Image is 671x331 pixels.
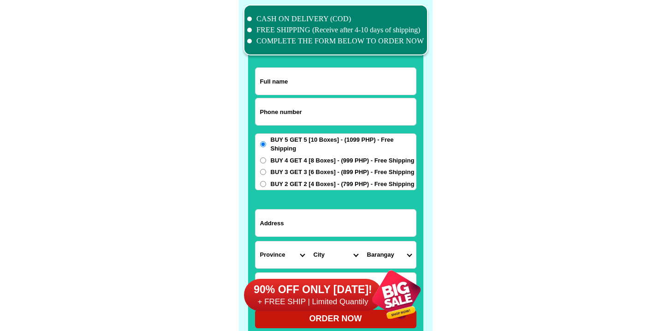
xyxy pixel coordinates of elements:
span: BUY 5 GET 5 [10 Boxes] - (1099 PHP) - Free Shipping [271,135,416,153]
li: COMPLETE THE FORM BELOW TO ORDER NOW [247,36,424,47]
span: BUY 4 GET 4 [8 Boxes] - (999 PHP) - Free Shipping [271,156,415,165]
input: BUY 2 GET 2 [4 Boxes] - (799 PHP) - Free Shipping [260,181,266,187]
select: Select district [309,241,362,268]
select: Select province [255,241,309,268]
h6: + FREE SHIP | Limited Quantily [244,297,382,307]
input: BUY 3 GET 3 [6 Boxes] - (899 PHP) - Free Shipping [260,169,266,175]
span: BUY 2 GET 2 [4 Boxes] - (799 PHP) - Free Shipping [271,180,415,189]
h6: 90% OFF ONLY [DATE]! [244,283,382,297]
input: BUY 4 GET 4 [8 Boxes] - (999 PHP) - Free Shipping [260,157,266,163]
li: FREE SHIPPING (Receive after 4-10 days of shipping) [247,24,424,36]
input: Input address [255,210,416,236]
select: Select commune [362,241,416,268]
input: Input phone_number [255,98,416,125]
input: Input full_name [255,68,416,95]
input: BUY 5 GET 5 [10 Boxes] - (1099 PHP) - Free Shipping [260,141,266,147]
span: BUY 3 GET 3 [6 Boxes] - (899 PHP) - Free Shipping [271,168,415,177]
li: CASH ON DELIVERY (COD) [247,13,424,24]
